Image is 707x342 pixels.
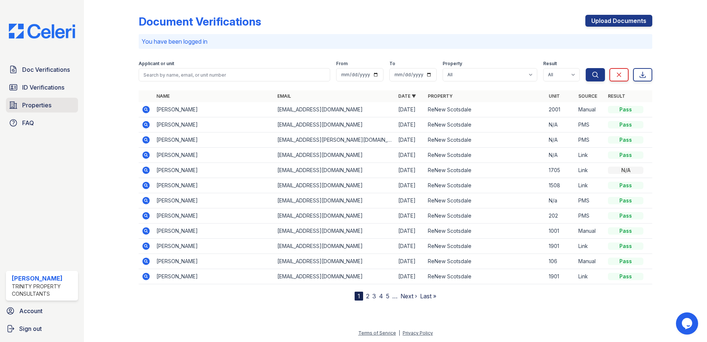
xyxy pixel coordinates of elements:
td: ReNew Scotsdale [425,102,546,117]
td: Link [575,163,605,178]
td: 1901 [546,269,575,284]
div: Pass [608,106,643,113]
td: ReNew Scotsdale [425,163,546,178]
td: [EMAIL_ADDRESS][DOMAIN_NAME] [274,269,395,284]
td: N/A [546,148,575,163]
td: PMS [575,133,605,148]
a: Unit [549,93,560,99]
td: PMS [575,208,605,224]
td: [PERSON_NAME] [153,269,274,284]
td: [DATE] [395,193,425,208]
td: Manual [575,224,605,239]
td: [PERSON_NAME] [153,102,274,117]
div: N/A [608,167,643,174]
td: Link [575,178,605,193]
td: ReNew Scotsdale [425,148,546,163]
td: PMS [575,193,605,208]
div: [PERSON_NAME] [12,274,75,283]
td: 1508 [546,178,575,193]
a: 5 [386,292,389,300]
td: ReNew Scotsdale [425,117,546,133]
td: [DATE] [395,239,425,254]
span: Sign out [19,324,42,333]
span: Properties [22,101,51,110]
a: Upload Documents [585,15,652,27]
div: Pass [608,242,643,250]
td: [EMAIL_ADDRESS][DOMAIN_NAME] [274,208,395,224]
td: ReNew Scotsdale [425,193,546,208]
td: [DATE] [395,117,425,133]
td: [PERSON_NAME] [153,224,274,239]
div: 1 [355,292,363,301]
a: Account [3,304,81,318]
td: [PERSON_NAME] [153,178,274,193]
div: Pass [608,197,643,204]
td: Manual [575,102,605,117]
a: FAQ [6,115,78,130]
span: Doc Verifications [22,65,70,74]
td: 106 [546,254,575,269]
td: [EMAIL_ADDRESS][DOMAIN_NAME] [274,193,395,208]
td: [PERSON_NAME] [153,163,274,178]
td: [DATE] [395,269,425,284]
td: N/A [546,117,575,133]
td: [EMAIL_ADDRESS][DOMAIN_NAME] [274,102,395,117]
td: [DATE] [395,163,425,178]
a: Result [608,93,625,99]
td: [PERSON_NAME] [153,208,274,224]
td: Link [575,269,605,284]
a: Doc Verifications [6,62,78,77]
td: [EMAIL_ADDRESS][DOMAIN_NAME] [274,117,395,133]
a: Date ▼ [398,93,416,99]
td: [EMAIL_ADDRESS][PERSON_NAME][DOMAIN_NAME] [274,133,395,148]
iframe: chat widget [676,312,700,335]
div: Pass [608,182,643,189]
td: [DATE] [395,148,425,163]
div: | [399,330,400,336]
td: 2001 [546,102,575,117]
label: Property [443,61,462,67]
td: N/A [546,133,575,148]
td: 1705 [546,163,575,178]
td: [PERSON_NAME] [153,193,274,208]
div: Trinity Property Consultants [12,283,75,298]
td: [DATE] [395,133,425,148]
a: Source [578,93,597,99]
a: Properties [6,98,78,113]
td: [EMAIL_ADDRESS][DOMAIN_NAME] [274,178,395,193]
td: [PERSON_NAME] [153,117,274,133]
span: ID Verifications [22,83,64,92]
td: [PERSON_NAME] [153,239,274,254]
div: Pass [608,136,643,144]
td: [PERSON_NAME] [153,133,274,148]
span: FAQ [22,118,34,127]
td: [EMAIL_ADDRESS][DOMAIN_NAME] [274,254,395,269]
a: 4 [379,292,383,300]
label: Applicant or unit [139,61,174,67]
span: … [392,292,398,301]
a: 2 [366,292,369,300]
td: [EMAIL_ADDRESS][DOMAIN_NAME] [274,148,395,163]
td: [DATE] [395,254,425,269]
button: Sign out [3,321,81,336]
td: Link [575,148,605,163]
td: ReNew Scotsdale [425,224,546,239]
td: ReNew Scotsdale [425,239,546,254]
td: 1001 [546,224,575,239]
td: Link [575,239,605,254]
td: Manual [575,254,605,269]
td: PMS [575,117,605,133]
div: Pass [608,212,643,219]
td: [DATE] [395,208,425,224]
a: Last » [420,292,436,300]
td: 1901 [546,239,575,254]
a: Privacy Policy [403,330,433,336]
td: ReNew Scotsdale [425,254,546,269]
td: ReNew Scotsdale [425,178,546,193]
div: Pass [608,258,643,265]
a: Property [428,93,453,99]
td: 202 [546,208,575,224]
div: Pass [608,151,643,159]
input: Search by name, email, or unit number [139,68,330,81]
td: [EMAIL_ADDRESS][DOMAIN_NAME] [274,224,395,239]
